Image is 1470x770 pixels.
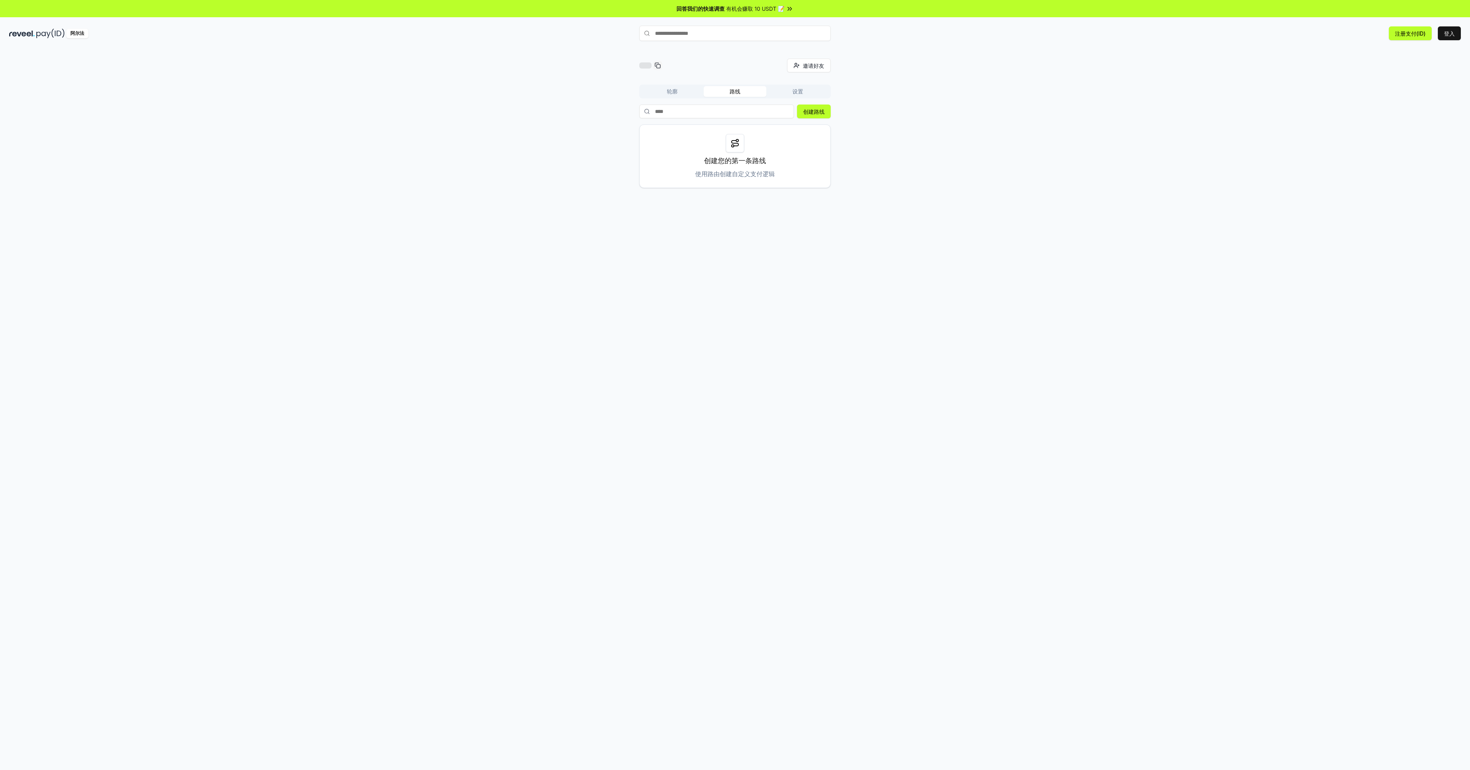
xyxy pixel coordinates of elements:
[70,30,84,36] font: 阿尔法
[704,157,766,165] font: 创建您的第一条路线
[792,88,803,95] font: 设置
[695,170,775,178] font: 使用路由创建自定义支付逻辑
[803,108,825,115] font: 创建路线
[803,62,824,69] font: 邀请好友
[787,59,831,72] button: 邀请好友
[1389,26,1432,40] button: 注册支付(ID)
[726,5,784,12] font: 有机会赚取 10 USDT 📝
[667,88,678,95] font: 轮廓
[36,29,65,38] img: 付款编号
[1444,30,1455,37] font: 登入
[9,29,35,38] img: 揭示黑暗
[1438,26,1461,40] button: 登入
[797,105,831,118] button: 创建路线
[730,88,740,95] font: 路线
[1395,30,1426,37] font: 注册支付(ID)
[676,5,725,12] font: 回答我们的快速调查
